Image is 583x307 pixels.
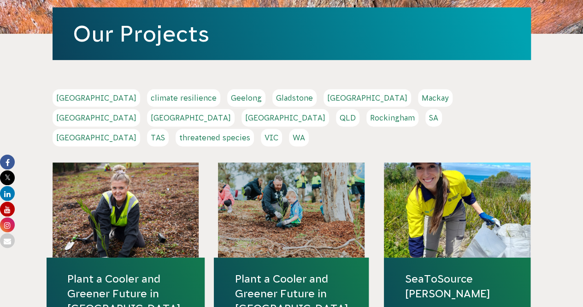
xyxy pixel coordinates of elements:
a: TAS [147,129,169,146]
a: Mackay [418,89,453,107]
a: Our Projects [73,21,209,46]
a: [GEOGRAPHIC_DATA] [53,129,140,146]
a: Rockingham [366,109,418,126]
a: [GEOGRAPHIC_DATA] [53,109,140,126]
a: VIC [261,129,282,146]
a: Gladstone [272,89,317,107]
a: [GEOGRAPHIC_DATA] [324,89,411,107]
a: SA [425,109,442,126]
a: [GEOGRAPHIC_DATA] [241,109,329,126]
a: threatened species [176,129,254,146]
a: [GEOGRAPHIC_DATA] [53,89,140,107]
a: WA [289,129,309,146]
a: SeaToSource [PERSON_NAME] [405,271,510,301]
a: QLD [336,109,359,126]
a: climate resilience [147,89,220,107]
a: Geelong [227,89,265,107]
a: [GEOGRAPHIC_DATA] [147,109,235,126]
